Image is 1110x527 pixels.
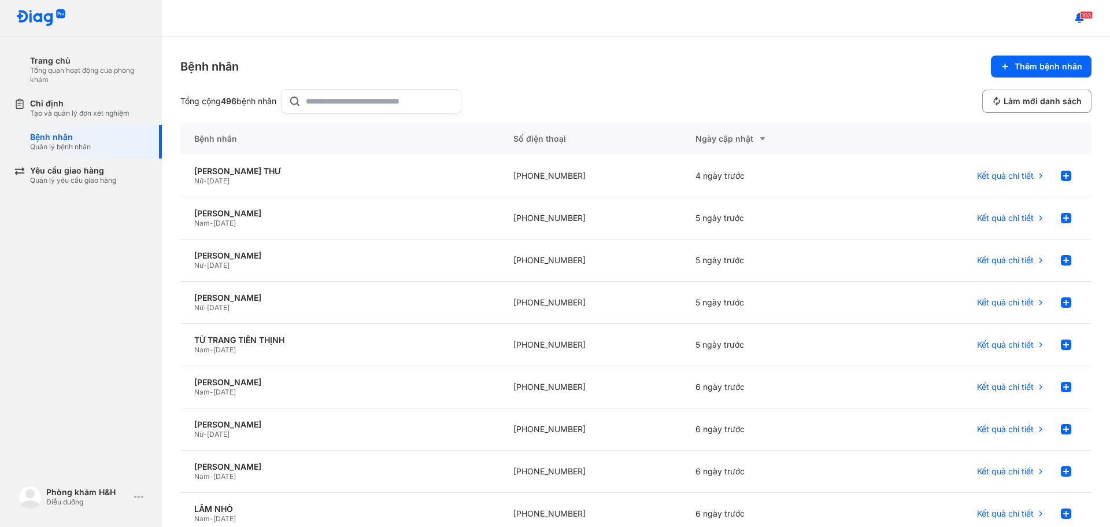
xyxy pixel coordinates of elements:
div: Bệnh nhân [180,58,239,75]
span: - [203,430,207,438]
div: Bệnh nhân [30,132,91,142]
span: - [203,303,207,312]
div: Trang chủ [30,56,148,66]
div: 5 ngày trước [682,282,864,324]
span: - [210,514,213,523]
span: Nam [194,472,210,481]
div: Yêu cầu giao hàng [30,165,116,176]
span: - [210,472,213,481]
div: [PERSON_NAME] [194,462,486,472]
div: 6 ngày trước [682,451,864,493]
span: Thêm bệnh nhân [1015,61,1082,72]
span: Nam [194,514,210,523]
span: - [210,388,213,396]
span: Kết quả chi tiết [977,508,1034,519]
div: TỪ TRANG TIẾN THỊNH [194,335,486,345]
span: [DATE] [207,261,230,270]
div: [PHONE_NUMBER] [499,239,682,282]
div: [PHONE_NUMBER] [499,282,682,324]
div: 5 ngày trước [682,239,864,282]
div: [PHONE_NUMBER] [499,408,682,451]
img: logo [16,9,66,27]
span: Kết quả chi tiết [977,340,1034,350]
div: [PERSON_NAME] [194,419,486,430]
span: [DATE] [213,472,236,481]
span: Nam [194,345,210,354]
div: Quản lý yêu cầu giao hàng [30,176,116,185]
span: Kết quả chi tiết [977,297,1034,308]
div: Bệnh nhân [180,123,499,155]
span: Làm mới danh sách [1004,96,1082,106]
span: [DATE] [207,303,230,312]
span: - [203,261,207,270]
div: Chỉ định [30,98,129,109]
span: [DATE] [207,430,230,438]
span: Nữ [194,261,203,270]
div: Tổng cộng bệnh nhân [180,96,276,106]
div: [PERSON_NAME] THƯ [194,166,486,176]
span: Kết quả chi tiết [977,382,1034,392]
span: 496 [221,96,236,106]
span: Kết quả chi tiết [977,171,1034,181]
span: - [210,345,213,354]
div: [PHONE_NUMBER] [499,324,682,366]
div: Số điện thoại [499,123,682,155]
span: Nam [194,219,210,227]
span: Kết quả chi tiết [977,255,1034,266]
div: [PERSON_NAME] [194,293,486,303]
div: LÂM NHỎ [194,504,486,514]
span: [DATE] [213,219,236,227]
div: [PHONE_NUMBER] [499,197,682,239]
div: Phòng khám H&H [46,487,129,497]
span: Nữ [194,303,203,312]
span: - [203,176,207,185]
div: 4 ngày trước [682,155,864,197]
span: 103 [1080,11,1093,19]
div: [PHONE_NUMBER] [499,451,682,493]
span: Nữ [194,430,203,438]
div: 6 ngày trước [682,408,864,451]
span: [DATE] [213,345,236,354]
div: 5 ngày trước [682,324,864,366]
button: Thêm bệnh nhân [991,56,1091,78]
div: Điều dưỡng [46,497,129,507]
div: [PERSON_NAME] [194,208,486,219]
span: [DATE] [207,176,230,185]
span: [DATE] [213,388,236,396]
div: Quản lý bệnh nhân [30,142,91,152]
div: Tạo và quản lý đơn xét nghiệm [30,109,129,118]
div: Tổng quan hoạt động của phòng khám [30,66,148,84]
div: [PHONE_NUMBER] [499,155,682,197]
span: - [210,219,213,227]
div: 5 ngày trước [682,197,864,239]
div: 6 ngày trước [682,366,864,408]
div: [PHONE_NUMBER] [499,366,682,408]
span: Kết quả chi tiết [977,466,1034,477]
img: logo [18,485,42,508]
div: [PERSON_NAME] [194,377,486,388]
span: Nữ [194,176,203,185]
button: Làm mới danh sách [982,90,1091,113]
div: [PERSON_NAME] [194,250,486,261]
span: Nam [194,388,210,396]
span: [DATE] [213,514,236,523]
span: Kết quả chi tiết [977,213,1034,223]
div: Ngày cập nhật [695,132,850,146]
span: Kết quả chi tiết [977,424,1034,434]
